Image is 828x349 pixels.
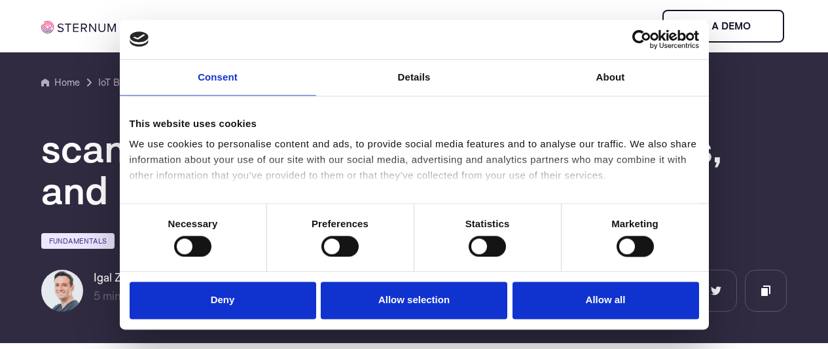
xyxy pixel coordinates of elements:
a: Fundamentals [41,233,115,249]
h6: Igal Zeifman [94,270,191,285]
img: Igal Zeifman [41,270,83,312]
a: About [513,60,709,96]
a: Home [41,75,80,90]
span: 5 [94,289,100,303]
h1: scanf C Function – Syntax, Examples, and Security Best Practices [41,127,787,211]
span: min read | [94,289,152,303]
img: logo [130,32,149,46]
button: Allow selection [321,282,507,320]
strong: Marketing [611,218,658,229]
div: We use cookies to personalise content and ads, to provide social media features and to analyse ou... [130,136,699,183]
strong: Statistics [465,218,510,229]
strong: Preferences [312,218,369,229]
a: Company [402,3,465,50]
a: Get Started [575,13,652,39]
a: Products [153,3,212,50]
button: Allow all [513,282,699,320]
a: IoT Blog [98,75,133,90]
img: sternum iot [41,21,116,33]
strong: Necessary [168,218,218,229]
a: Solutions [233,3,294,50]
button: Deny [130,282,316,320]
div: This website uses cookies [130,116,699,132]
a: Consent [120,60,316,96]
img: sternum iot [756,21,766,31]
a: Details [316,60,513,96]
a: Resources [315,3,381,50]
a: Book a demo [662,10,784,43]
a: Usercentrics Cookiebot - opens in a new window [585,29,699,49]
